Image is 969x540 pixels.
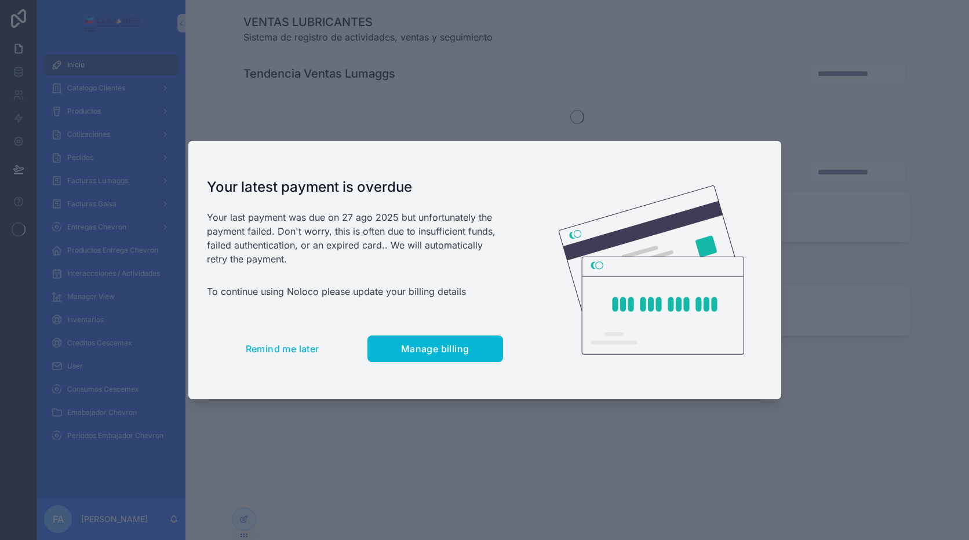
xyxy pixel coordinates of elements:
[559,185,744,355] img: Credit card illustration
[207,210,503,266] p: Your last payment was due on 27 ago 2025 but unfortunately the payment failed. Don't worry, this ...
[207,335,358,362] button: Remind me later
[367,335,503,362] button: Manage billing
[207,178,503,196] h1: Your latest payment is overdue
[246,343,319,355] span: Remind me later
[207,284,503,298] p: To continue using Noloco please update your billing details
[401,343,469,355] span: Manage billing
